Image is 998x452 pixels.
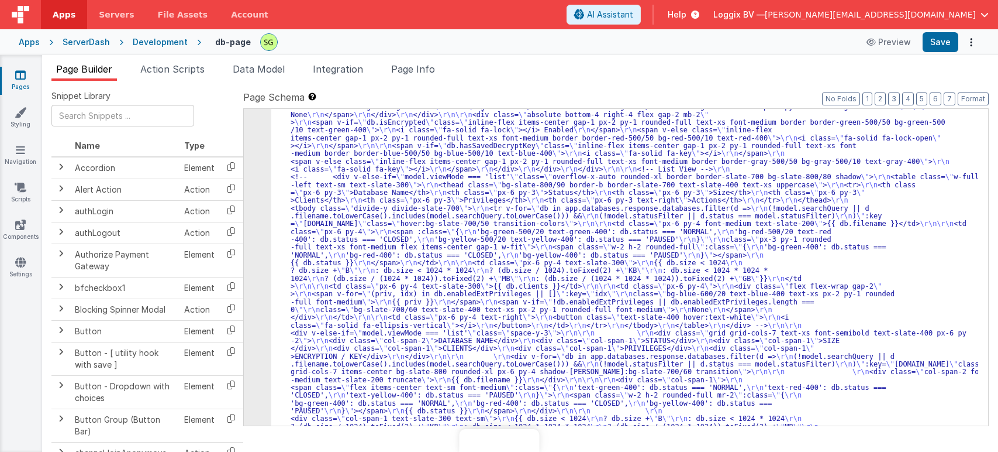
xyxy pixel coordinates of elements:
[963,34,979,50] button: Options
[567,5,641,25] button: AI Assistant
[133,36,188,48] div: Development
[958,93,989,105] button: Format
[70,200,179,222] td: authLogin
[930,93,941,105] button: 6
[70,244,179,277] td: Authorize Payment Gateway
[944,93,955,105] button: 7
[51,90,110,102] span: Snippet Library
[70,342,179,375] td: Button - [ utility hook with save ]
[916,93,927,105] button: 5
[70,179,179,200] td: Alert Action
[63,36,110,48] div: ServerDash
[19,36,40,48] div: Apps
[70,375,179,409] td: Button - Dropdown with choices
[179,179,219,200] td: Action
[587,9,633,20] span: AI Assistant
[179,342,219,375] td: Element
[184,141,205,150] span: Type
[51,105,194,126] input: Search Snippets ...
[233,63,285,75] span: Data Model
[713,9,989,20] button: Loggix BV — [PERSON_NAME][EMAIL_ADDRESS][DOMAIN_NAME]
[75,141,100,150] span: Name
[179,157,219,179] td: Element
[70,222,179,244] td: authLogout
[179,244,219,277] td: Element
[313,63,363,75] span: Integration
[179,409,219,442] td: Element
[179,299,219,320] td: Action
[99,9,134,20] span: Servers
[70,320,179,342] td: Button
[923,32,958,52] button: Save
[70,409,179,442] td: Button Group (Button Bar)
[859,33,918,52] button: Preview
[902,93,914,105] button: 4
[668,9,686,20] span: Help
[56,63,112,75] span: Page Builder
[70,277,179,299] td: bfcheckbox1
[179,222,219,244] td: Action
[70,299,179,320] td: Blocking Spinner Modal
[765,9,976,20] span: [PERSON_NAME][EMAIL_ADDRESS][DOMAIN_NAME]
[888,93,900,105] button: 3
[70,157,179,179] td: Accordion
[179,277,219,299] td: Element
[261,34,277,50] img: 497ae24fd84173162a2d7363e3b2f127
[875,93,886,105] button: 2
[179,320,219,342] td: Element
[243,90,305,104] span: Page Schema
[140,63,205,75] span: Action Scripts
[713,9,765,20] span: Loggix BV —
[179,375,219,409] td: Element
[822,93,860,105] button: No Folds
[158,9,208,20] span: File Assets
[862,93,872,105] button: 1
[215,37,251,46] h4: db-page
[179,200,219,222] td: Action
[391,63,435,75] span: Page Info
[53,9,75,20] span: Apps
